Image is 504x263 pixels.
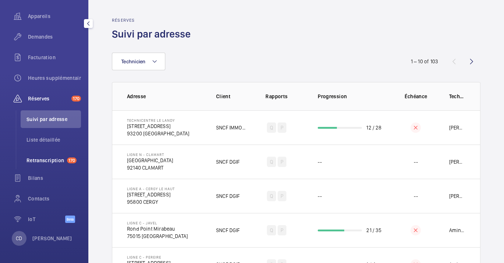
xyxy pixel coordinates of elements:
[127,198,175,206] p: 95800 CERGY
[65,216,75,223] span: Beta
[28,95,68,102] span: Réserves
[127,255,187,259] p: Ligne C - PEREIRE
[127,225,188,232] p: Rond Point Mirabeau
[16,235,22,242] p: CD
[216,192,240,200] p: SNCF DGIF
[318,93,394,100] p: Progression
[216,93,247,100] p: Client
[32,235,72,242] p: [PERSON_NAME]
[414,192,417,200] p: --
[127,232,188,240] p: 75015 [GEOGRAPHIC_DATA]
[449,93,465,100] p: Technicien
[127,157,173,164] p: [GEOGRAPHIC_DATA]
[28,174,81,182] span: Bilans
[278,191,286,201] div: P
[366,124,381,131] p: 12 / 28
[267,225,276,235] div: Q
[127,130,189,137] p: 93200 [GEOGRAPHIC_DATA]
[27,136,81,143] span: Liste détaillée
[267,157,276,167] div: Q
[216,227,240,234] p: SNCF DGIF
[449,124,465,131] p: [PERSON_NAME]
[71,96,81,102] span: 170
[28,195,81,202] span: Contacts
[318,192,321,200] p: --
[216,124,247,131] p: SNCF IMMOBILIER
[28,216,65,223] span: IoT
[449,227,465,234] p: Amine Drine
[216,158,240,166] p: SNCF DGIF
[127,164,173,171] p: 92140 CLAMART
[127,221,188,225] p: Ligne C - JAVEL
[449,158,465,166] p: [PERSON_NAME]
[127,118,189,122] p: Technicentre Le Landy
[28,54,81,61] span: Facturation
[399,93,432,100] p: Échéance
[127,122,189,130] p: [STREET_ADDRESS]
[278,157,286,167] div: P
[414,158,417,166] p: --
[28,13,81,20] span: Appareils
[67,157,77,163] span: 170
[267,122,276,133] div: Q
[127,93,204,100] p: Adresse
[112,53,165,70] button: Technicien
[411,58,438,65] div: 1 – 10 of 103
[121,58,146,64] span: Technicien
[449,192,465,200] p: [PERSON_NAME][DATE]
[252,93,301,100] p: Rapports
[318,158,321,166] p: --
[278,122,286,133] div: P
[28,33,81,40] span: Demandes
[278,225,286,235] div: P
[27,115,81,123] span: Suivi par adresse
[112,18,195,23] h2: Réserves
[127,152,173,157] p: Ligne N - CLAMART
[28,74,81,82] span: Heures supplémentaires
[112,27,195,41] h1: Suivi par adresse
[366,227,381,234] p: 21 / 35
[27,157,64,164] span: Retranscription
[127,186,175,191] p: Ligne A - CERGY LE HAUT
[267,191,276,201] div: Q
[127,191,175,198] p: [STREET_ADDRESS]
